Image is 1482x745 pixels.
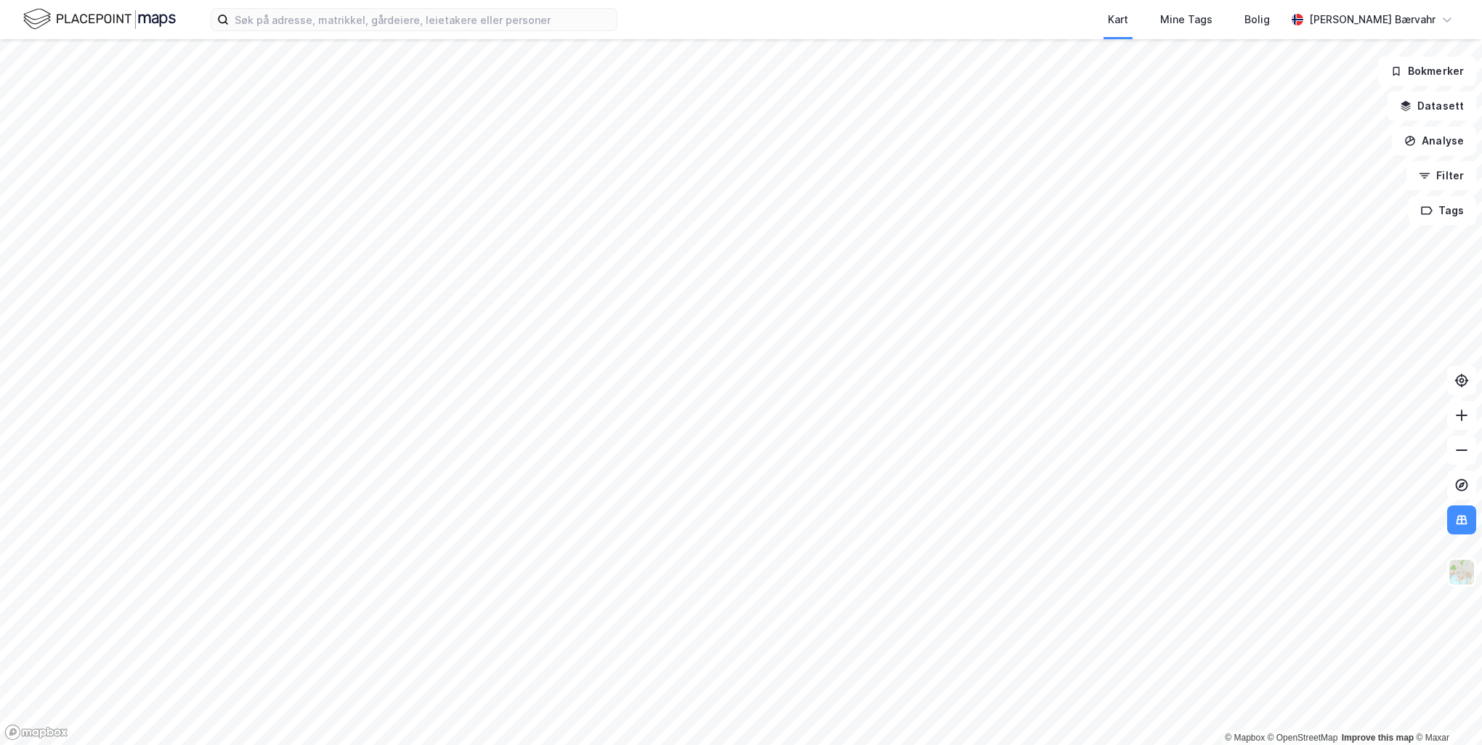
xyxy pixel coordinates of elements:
[1388,91,1476,121] button: Datasett
[1378,57,1476,86] button: Bokmerker
[1406,161,1476,190] button: Filter
[229,9,617,30] input: Søk på adresse, matrikkel, gårdeiere, leietakere eller personer
[1244,11,1270,28] div: Bolig
[1409,196,1476,225] button: Tags
[1160,11,1212,28] div: Mine Tags
[1409,675,1482,745] div: Kontrollprogram for chat
[1409,675,1482,745] iframe: Chat Widget
[23,7,176,32] img: logo.f888ab2527a4732fd821a326f86c7f29.svg
[1225,733,1265,743] a: Mapbox
[1342,733,1414,743] a: Improve this map
[1392,126,1476,155] button: Analyse
[1309,11,1436,28] div: [PERSON_NAME] Bærvahr
[1268,733,1338,743] a: OpenStreetMap
[1448,558,1475,586] img: Z
[4,724,68,741] a: Mapbox homepage
[1108,11,1128,28] div: Kart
